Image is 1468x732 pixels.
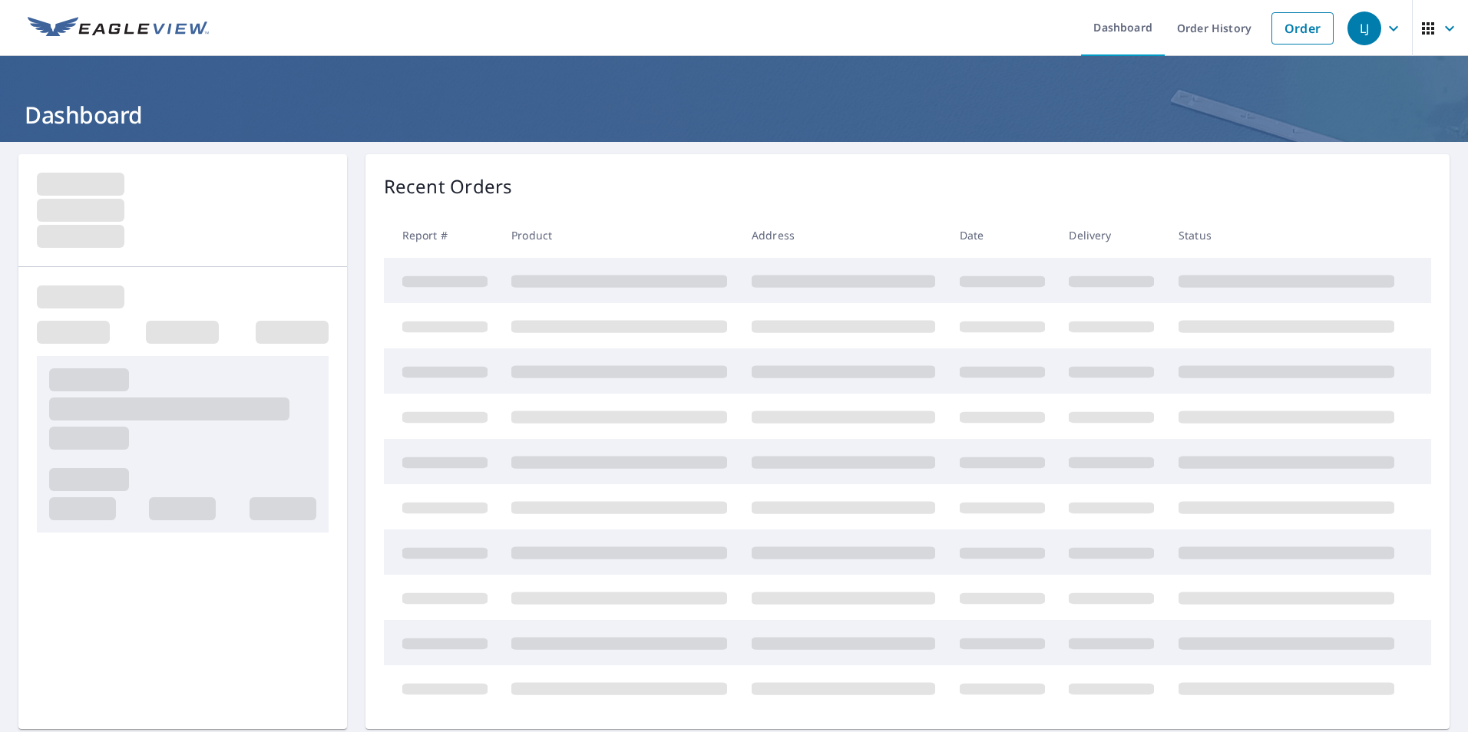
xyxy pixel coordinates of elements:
p: Recent Orders [384,173,513,200]
h1: Dashboard [18,99,1450,130]
div: LJ [1347,12,1381,45]
a: Order [1271,12,1334,45]
img: EV Logo [28,17,209,40]
th: Status [1166,213,1407,258]
th: Product [499,213,739,258]
th: Report # [384,213,500,258]
th: Date [947,213,1057,258]
th: Address [739,213,947,258]
th: Delivery [1056,213,1166,258]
